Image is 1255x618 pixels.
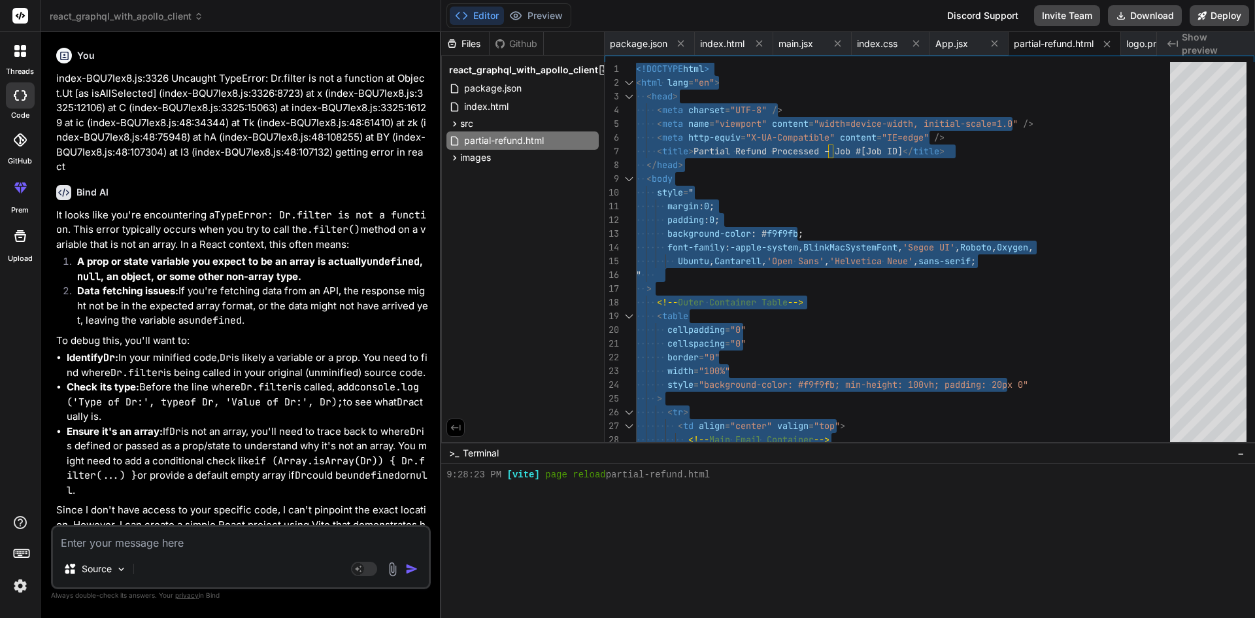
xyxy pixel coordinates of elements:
[809,118,814,129] span: =
[657,145,662,157] span: <
[385,562,400,577] img: attachment
[730,324,746,335] span: "0"
[767,228,798,239] span: f9f9fb
[460,151,491,164] span: images
[667,241,725,253] span: font-family
[606,469,711,481] span: partial-refund.html
[410,425,422,438] code: Dr
[605,433,619,447] div: 28
[652,173,673,184] span: body
[605,186,619,199] div: 10
[605,296,619,309] div: 18
[605,227,619,241] div: 13
[714,77,720,88] span: >
[935,37,968,50] span: App.jsx
[605,76,619,90] div: 2
[56,503,428,562] p: Since I don't have access to your specific code, I can't pinpoint the exact location. However, I ...
[490,37,543,50] div: Github
[913,255,918,267] span: ,
[636,63,683,75] span: <!DOCTYPE
[11,110,29,121] label: code
[463,99,510,114] span: index.html
[610,37,667,50] span: package.json
[714,214,720,226] span: ;
[730,241,798,253] span: -apple-system
[9,575,31,597] img: settings
[667,324,725,335] span: cellpadding
[657,159,678,171] span: head
[449,447,459,460] span: >_
[683,406,688,418] span: >
[746,131,835,143] span: "X-UA-Compatible"
[667,228,751,239] span: background-color
[620,309,637,323] div: Click to collapse the range.
[678,296,788,308] span: Outer Container Table
[725,420,730,432] span: =
[56,334,428,349] p: To debug this, you'll want to:
[220,351,231,364] code: Dr
[116,564,127,575] img: Pick Models
[189,314,242,327] code: undefined
[67,469,427,497] code: null
[814,420,840,432] span: "top"
[694,379,699,390] span: =
[955,241,960,253] span: ,
[704,351,720,363] span: "0"
[688,131,741,143] span: http-equiv
[840,131,877,143] span: content
[605,364,619,378] div: 23
[857,37,897,50] span: index.css
[605,158,619,172] div: 8
[51,589,431,602] p: Always double-check its answers. Your in Bind
[1034,5,1100,26] button: Invite Team
[788,296,803,308] span: -->
[67,284,428,328] li: If you're fetching data from an API, the response might not be in the expected array format, or t...
[662,131,683,143] span: meta
[657,392,662,404] span: >
[709,255,714,267] span: ,
[939,145,945,157] span: >
[678,159,683,171] span: >
[620,405,637,419] div: Click to collapse the range.
[67,381,139,393] strong: Check its type:
[605,405,619,419] div: 26
[8,253,33,264] label: Upload
[77,284,178,297] strong: Data fetching issues:
[761,255,767,267] span: ,
[11,205,29,216] label: prem
[605,131,619,145] div: 6
[605,419,619,433] div: 27
[646,90,652,102] span: <
[778,37,813,50] span: main.jsx
[709,434,814,445] span: Main Email Container
[709,200,714,212] span: ;
[67,351,118,364] strong: Identify :
[688,145,694,157] span: >
[992,241,997,253] span: ,
[824,255,829,267] span: ,
[678,420,683,432] span: <
[657,104,662,116] span: <
[688,434,709,445] span: <!--
[730,104,767,116] span: "UTF-8"
[605,199,619,213] div: 11
[667,351,699,363] span: border
[767,255,824,267] span: 'Open Sans'
[960,241,992,253] span: Roboto
[913,145,939,157] span: title
[714,118,767,129] span: "viewport"
[103,351,115,364] code: Dr
[605,172,619,186] div: 9
[657,296,678,308] span: <!--
[709,118,714,129] span: =
[700,37,745,50] span: index.html
[77,270,101,283] code: null
[699,379,960,390] span: "background-color: #f9f9fb; min-height: 100vh; pad
[798,241,803,253] span: ,
[605,351,619,364] div: 22
[673,90,678,102] span: >
[667,379,694,390] span: style
[50,10,203,23] span: react_graphql_with_apollo_client
[803,241,897,253] span: BlinkMacSystemFont
[8,156,32,167] label: GitHub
